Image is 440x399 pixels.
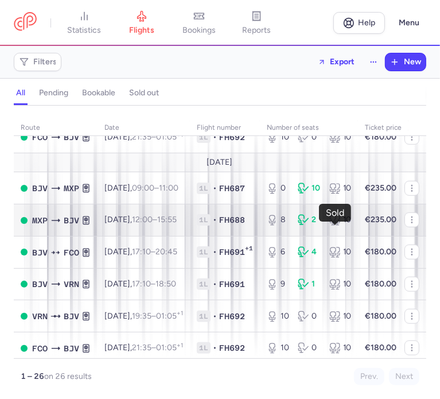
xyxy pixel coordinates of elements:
span: BJV [32,182,48,195]
time: 12:00 [132,215,153,224]
span: [DATE], [104,247,177,257]
div: Sold [326,208,344,218]
time: 01:05 [156,311,183,321]
strong: €180.00 [365,311,396,321]
span: MXP [32,214,48,227]
a: CitizenPlane red outlined logo [14,12,37,33]
div: 10 [267,311,289,322]
span: BJV [64,310,79,323]
a: flights [113,10,170,36]
span: – [132,132,183,142]
span: [DATE] [207,158,233,167]
button: Next [389,368,419,385]
time: 01:05 [156,132,183,142]
div: 8 [267,214,289,226]
a: statistics [56,10,113,36]
span: • [213,183,217,194]
span: bookings [182,25,216,36]
div: 10 [267,342,289,354]
time: 09:00 [132,183,154,193]
span: FH692 [219,131,245,143]
a: bookings [170,10,228,36]
span: – [132,279,176,289]
span: • [213,131,217,143]
span: 1L [197,214,211,226]
button: Export [310,53,362,71]
span: FCO [32,131,48,144]
span: Help [359,18,376,27]
div: 9 [267,278,289,290]
div: 0 [298,131,320,143]
a: reports [228,10,285,36]
div: 4 [298,246,320,258]
span: FCO [32,342,48,355]
span: BJV [64,342,79,355]
div: 10 [329,311,351,322]
span: [DATE], [104,279,176,289]
div: 1 [298,278,320,290]
span: flights [129,25,154,36]
h4: sold out [129,88,159,98]
span: • [213,214,217,226]
span: [DATE], [104,215,177,224]
time: 20:45 [155,247,177,257]
div: 10 [329,131,351,143]
time: 19:35 [132,311,151,321]
span: 1L [197,183,211,194]
span: FCO [64,246,79,259]
div: 10 [329,342,351,354]
strong: €180.00 [365,247,396,257]
div: 10 [329,183,351,194]
span: • [213,246,217,258]
button: Filters [14,53,61,71]
span: VRN [32,310,48,323]
div: 6 [267,246,289,258]
th: number of seats [260,119,358,137]
span: • [213,278,217,290]
sup: +1 [177,342,183,349]
span: 1L [197,246,211,258]
time: 17:10 [132,247,151,257]
strong: €235.00 [365,183,396,193]
time: 21:35 [132,343,151,352]
h4: all [16,88,25,98]
span: FH691 [219,278,245,290]
sup: +1 [177,309,183,317]
button: Prev. [354,368,384,385]
a: Help [333,12,385,34]
span: 1L [197,342,211,354]
span: • [213,342,217,354]
span: 1L [197,311,211,322]
strong: 1 – 26 [21,371,44,381]
span: [DATE], [104,343,183,352]
sup: +1 [177,131,183,138]
th: date [98,119,190,137]
span: MXP [64,182,79,195]
strong: €180.00 [365,343,396,352]
span: FH692 [219,342,245,354]
th: Flight number [190,119,260,137]
strong: €235.00 [365,215,396,224]
time: 21:35 [132,132,151,142]
span: 1L [197,131,211,143]
span: reports [242,25,271,36]
span: • [213,311,217,322]
span: [DATE], [104,132,183,142]
h4: bookable [82,88,115,98]
span: – [132,311,183,321]
time: 17:10 [132,279,151,289]
time: 18:50 [155,279,176,289]
button: Menu [392,12,426,34]
div: 10 [329,246,351,258]
span: BJV [32,278,48,290]
span: – [132,183,178,193]
span: FH691 [219,246,245,258]
button: New [386,53,426,71]
span: BJV [32,246,48,259]
span: FH692 [219,311,245,322]
div: 2 [298,214,320,226]
div: 0 [298,342,320,354]
time: 15:55 [157,215,177,224]
div: 10 [267,131,289,143]
time: 01:05 [156,343,183,352]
